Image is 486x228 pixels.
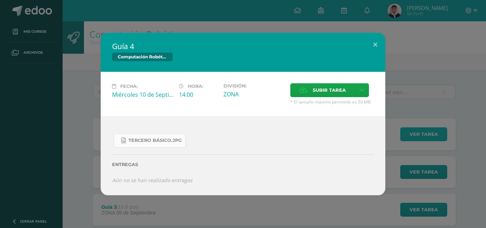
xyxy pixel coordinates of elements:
[114,134,186,148] a: Tercero Básico.jpg
[120,84,138,89] span: Fecha:
[188,84,203,89] span: Hora:
[313,84,346,97] span: Subir tarea
[112,91,173,99] div: Miércoles 10 de Septiembre
[112,53,173,61] span: Computación Robótica
[112,177,192,184] i: Aún no se han realizado entregas
[179,91,218,99] div: 14:00
[290,99,374,105] span: * El tamaño máximo permitido es 50 MB
[112,41,374,51] h2: Guía 4
[365,33,385,57] button: Close (Esc)
[128,138,182,143] span: Tercero Básico.jpg
[112,162,374,167] label: Entregas
[223,83,285,89] label: División:
[223,90,285,98] div: ZONA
